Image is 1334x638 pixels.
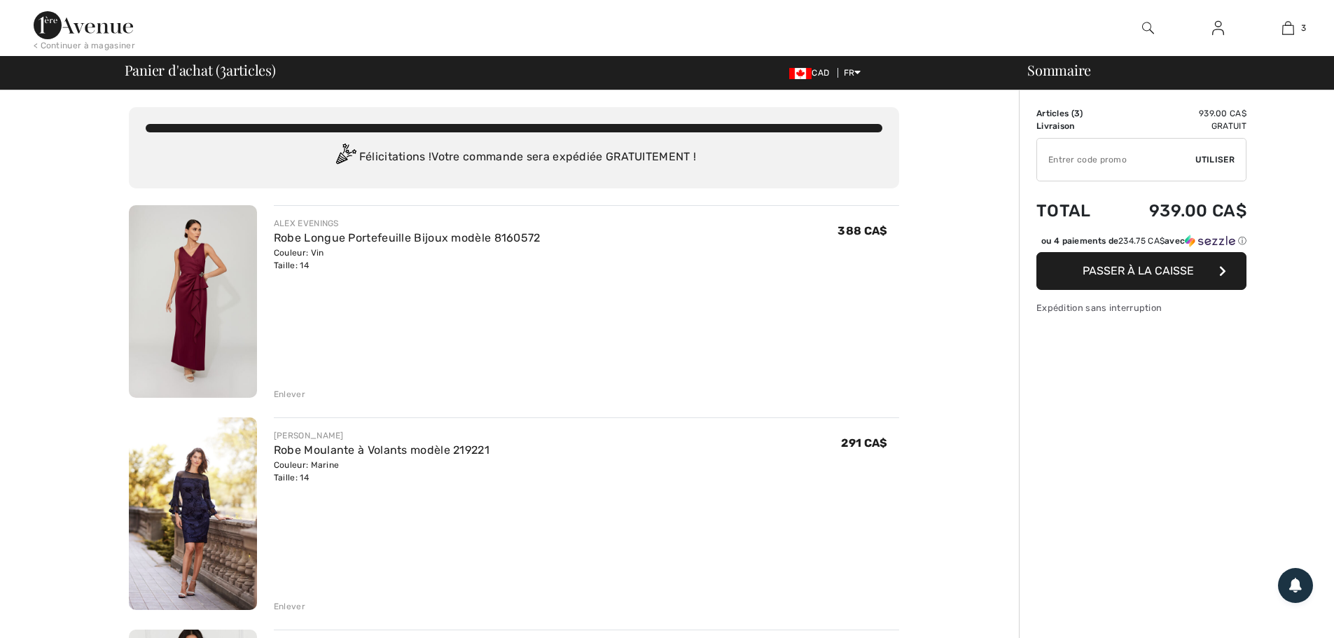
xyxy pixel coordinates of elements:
span: Utiliser [1195,153,1235,166]
span: 3 [1301,22,1306,34]
td: Livraison [1036,120,1111,132]
div: [PERSON_NAME] [274,429,489,442]
span: 234.75 CA$ [1118,236,1165,246]
div: ou 4 paiements de234.75 CA$avecSezzle Cliquez pour en savoir plus sur Sezzle [1036,235,1246,252]
div: Couleur: Marine Taille: 14 [274,459,489,484]
span: 3 [220,60,226,78]
span: 291 CA$ [841,436,887,450]
img: Mon panier [1282,20,1294,36]
img: 1ère Avenue [34,11,133,39]
td: Gratuit [1111,120,1246,132]
div: < Continuer à magasiner [34,39,135,52]
img: recherche [1142,20,1154,36]
a: 3 [1253,20,1322,36]
img: Robe Longue Portefeuille Bijoux modèle 8160572 [129,205,257,398]
img: Congratulation2.svg [331,144,359,172]
a: Se connecter [1201,20,1235,37]
a: Robe Longue Portefeuille Bijoux modèle 8160572 [274,231,541,244]
div: ALEX EVENINGS [274,217,541,230]
a: Robe Moulante à Volants modèle 219221 [274,443,489,457]
img: Robe Moulante à Volants modèle 219221 [129,417,257,610]
span: FR [844,68,861,78]
td: Articles ( ) [1036,107,1111,120]
div: Enlever [274,388,305,401]
td: 939.00 CA$ [1111,107,1246,120]
div: Félicitations ! Votre commande sera expédiée GRATUITEMENT ! [146,144,882,172]
div: ou 4 paiements de avec [1041,235,1246,247]
input: Code promo [1037,139,1195,181]
td: Total [1036,187,1111,235]
span: 388 CA$ [838,224,887,237]
img: Canadian Dollar [789,68,812,79]
span: Panier d'achat ( articles) [125,63,276,77]
span: CAD [789,68,835,78]
img: Sezzle [1185,235,1235,247]
div: Enlever [274,600,305,613]
button: Passer à la caisse [1036,252,1246,290]
span: Passer à la caisse [1083,264,1194,277]
div: Expédition sans interruption [1036,301,1246,314]
span: 3 [1074,109,1080,118]
div: Sommaire [1010,63,1326,77]
img: Mes infos [1212,20,1224,36]
div: Couleur: Vin Taille: 14 [274,247,541,272]
td: 939.00 CA$ [1111,187,1246,235]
